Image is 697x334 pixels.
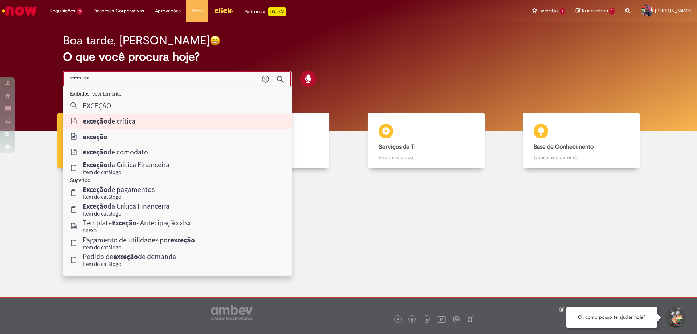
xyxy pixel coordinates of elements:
span: 1 [609,8,615,15]
span: Despesas Corporativas [94,7,144,15]
img: logo_footer_ambev_rotulo_gray.png [211,305,253,320]
a: Base de Conhecimento Consulte e aprenda [504,113,659,169]
a: Serviços de TI Encontre ajuda [348,113,504,169]
p: +GenAi [268,7,286,16]
b: Base de Conhecimento [534,143,594,150]
p: Encontre ajuda [379,154,474,161]
img: click_logo_yellow_360x200.png [214,5,233,16]
span: Rascunhos [582,7,608,14]
img: logo_footer_facebook.png [396,318,400,322]
img: logo_footer_naosei.png [466,316,473,322]
h2: Boa tarde, [PERSON_NAME] [63,34,210,47]
p: Consulte e aprenda [534,154,629,161]
div: Oi, como posso te ajudar hoje? [566,307,657,328]
img: logo_footer_youtube.png [437,314,446,324]
span: 3 [77,8,83,15]
span: Aprovações [155,7,181,15]
div: Padroniza [244,7,286,16]
span: [PERSON_NAME] [655,8,692,14]
span: Favoritos [538,7,558,15]
a: Tirar dúvidas Tirar dúvidas com Lupi Assist e Gen Ai [38,113,193,169]
img: ServiceNow [1,4,38,18]
img: logo_footer_workplace.png [453,316,460,322]
a: Rascunhos [576,8,615,15]
span: 1 [560,8,565,15]
img: happy-face.png [210,35,220,46]
button: Iniciar Conversa de Suporte [664,307,686,329]
h2: O que você procura hoje? [63,51,635,63]
b: Serviços de TI [379,143,416,150]
img: logo_footer_linkedin.png [425,318,428,322]
span: More [192,7,203,15]
span: Requisições [50,7,75,15]
img: logo_footer_twitter.png [410,318,414,322]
